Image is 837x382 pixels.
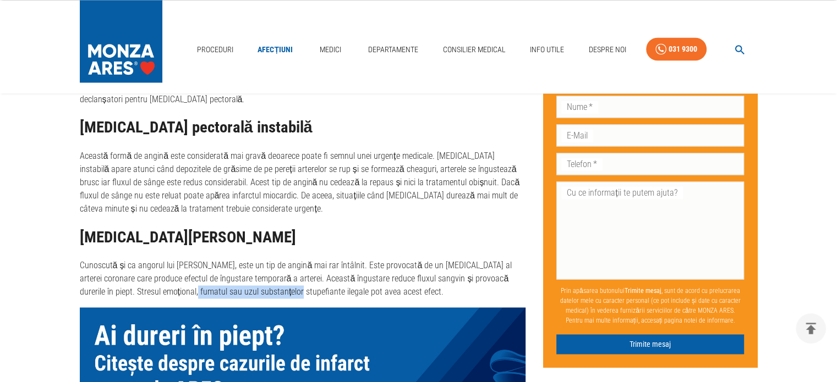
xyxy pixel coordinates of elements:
div: 031 9300 [669,42,697,56]
p: Această formă de angină este considerată mai gravă deoarece poate fi semnul unei urgențe medicale... [80,150,526,215]
b: Trimite mesaj [625,287,661,295]
a: Proceduri [193,38,238,61]
a: Afecțiuni [253,38,297,61]
button: Trimite mesaj [556,334,744,355]
h2: [MEDICAL_DATA][PERSON_NAME] [80,229,526,246]
h2: [MEDICAL_DATA] pectorală instabilă [80,119,526,136]
a: Departamente [364,38,423,61]
a: Consilier Medical [438,38,510,61]
p: Prin apăsarea butonului , sunt de acord cu prelucrarea datelor mele cu caracter personal (ce pot ... [556,281,744,330]
a: Info Utile [526,38,568,61]
button: delete [796,313,826,344]
a: Medici [313,38,348,61]
a: 031 9300 [646,37,707,61]
p: Cunoscută și ca angorul lui [PERSON_NAME], este un tip de angină mai rar întâlnit. Este provocată... [80,259,526,298]
a: Despre Noi [584,38,630,61]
